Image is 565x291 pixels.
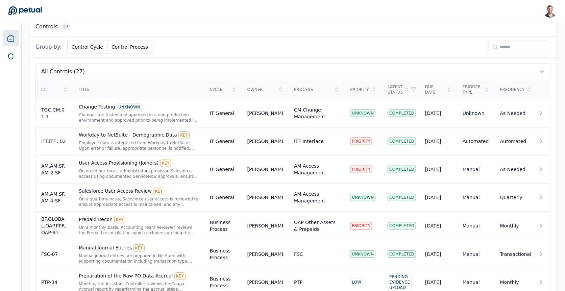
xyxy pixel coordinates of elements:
[388,194,416,201] div: Completed
[388,138,416,145] div: Completed
[35,23,58,31] h3: Controls
[388,166,416,173] div: Completed
[204,212,242,240] td: Business Process
[495,155,532,184] td: As Needed
[247,251,284,258] div: [PERSON_NAME]
[350,110,375,117] div: UNKNOWN
[204,155,242,184] td: IT General
[294,279,302,286] div: PTP
[350,194,375,201] div: UNKNOWN
[350,250,375,258] div: UNKNOWN
[457,155,495,184] td: Manual
[247,194,284,201] div: [PERSON_NAME]
[247,110,284,117] div: [PERSON_NAME]
[204,127,242,155] td: IT General
[457,99,495,127] td: Unknown
[41,87,68,92] div: ID
[79,87,199,92] div: Title
[495,212,532,240] td: Monthly
[247,138,284,145] div: [PERSON_NAME]
[495,240,532,268] td: Transactional
[35,43,62,51] span: Group by:
[41,216,68,236] div: BP.GLOBAL.OAP.PPR.OAP-91
[41,251,68,258] div: FSC-07
[425,194,452,201] div: [DATE]
[3,49,18,64] a: SOC
[153,188,164,195] div: KEY
[294,163,339,176] div: AM Access Management
[294,106,339,120] div: CM Change Management
[79,244,199,252] div: Manual Journal Entries
[178,131,190,139] div: KEY
[247,279,284,286] div: [PERSON_NAME]
[160,160,171,167] div: KEY
[79,160,199,167] div: User Access Provisioning (Joiners)
[425,84,452,95] div: Due Date
[3,30,19,46] a: Dashboard
[495,127,532,155] td: Automated
[294,87,339,92] div: Process
[350,87,377,92] div: Priority
[247,87,284,92] div: Owner
[204,99,242,127] td: IT General
[457,184,495,212] td: Manual
[36,64,551,80] button: All Controls (27)
[495,184,532,212] td: Quarterly
[79,225,199,236] div: On a monthly basis, Accounting Team Reviewer reviews the Prepaid reconciliation, which includes a...
[117,103,142,111] div: UNKNOWN
[41,163,68,176] div: AM.AM.SF.AM-2-SF
[425,279,452,286] div: [DATE]
[495,99,532,127] td: As Needed
[204,184,242,212] td: IT General
[60,23,71,30] span: 27
[247,222,284,229] div: [PERSON_NAME]
[500,87,527,92] div: Frequency
[79,140,199,151] div: Employee data is interfaced from Workday to NetSuite. Upon error or failure, appropriate personne...
[133,244,145,252] div: KEY
[457,240,495,268] td: Manual
[425,222,452,229] div: [DATE]
[425,138,452,145] div: [DATE]
[388,250,416,258] div: Completed
[425,251,452,258] div: [DATE]
[79,216,199,223] div: Prepaid Recon
[107,41,152,53] button: Control Process
[41,191,68,204] div: AM.AM.SF.AM-4-SF
[204,240,242,268] td: Business Process
[79,103,199,111] div: Change Testing
[79,253,199,264] div: Manual journal entries are prepared in NetSuite with supporting documentation including transacti...
[41,138,68,145] div: ITF.ITF...02
[41,68,85,76] span: All Controls (27)
[294,191,339,204] div: AM Access Management
[41,279,68,286] div: PTP-34
[457,127,495,155] td: Automated
[294,138,324,145] div: ITF Interface
[67,41,107,53] button: Control Cycle
[543,4,557,18] img: Snir Kodesh
[79,272,199,280] div: Preparation of the Raw PO Data Accrual
[79,168,199,179] div: On an ad hoc basis, administrators provision Salesforce access using documented ServiceNow approv...
[463,84,489,95] div: Trigger Type
[294,219,339,233] div: OAP Other Assets & Prepaids
[79,112,199,123] div: Changes are tested and approved in a non-production environment and approved prior to being imple...
[79,131,199,139] div: Workday to NetSuite - Demographic Data
[350,166,372,173] div: PRIORITY
[41,106,68,120] div: TGC.CM.01.1
[114,216,125,223] div: KEY
[350,222,372,229] div: PRIORITY
[210,87,237,92] div: Cycle
[79,196,199,207] div: On a quarterly basis, Salesforce user access is reviewed to ensure appropriate access is maintain...
[350,138,372,145] div: PRIORITY
[388,110,416,117] div: Completed
[388,222,416,229] div: Completed
[247,166,284,173] div: [PERSON_NAME]
[174,272,186,280] div: KEY
[388,84,414,95] div: Latest Status
[425,110,452,117] div: [DATE]
[457,212,495,240] td: Manual
[79,188,199,195] div: Salesforce User Access Review
[294,251,303,258] div: FSC
[8,6,42,16] a: Go to Dashboard
[350,278,363,286] div: LOW
[425,166,452,173] div: [DATE]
